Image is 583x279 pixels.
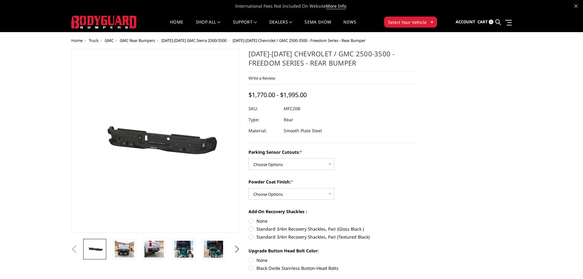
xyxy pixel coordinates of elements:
dt: SKU: [249,103,279,114]
span: Select Your Vehicle [388,19,427,25]
a: Truck [89,38,99,43]
span: [DATE]-[DATE] Chevrolet / GMC 2500-3500 - Freedom Series - Rear Bumper [233,38,365,43]
button: Next [232,245,241,254]
img: 2020-2025 Chevrolet / GMC 2500-3500 - Freedom Series - Rear Bumper [204,241,223,258]
img: 2020-2025 Chevrolet / GMC 2500-3500 - Freedom Series - Rear Bumper [174,241,193,258]
a: GMC [105,38,114,43]
a: Write a Review [249,75,275,81]
button: Select Your Vehicle [384,17,437,28]
dd: Smooth Plate Steel [284,125,322,136]
span: 0 [489,20,493,24]
a: Home [71,38,83,43]
a: Dealers [269,20,293,32]
span: ▾ [431,19,433,25]
label: Upgrade Button Head Bolt Color: [249,247,417,254]
dd: Rear [284,114,293,125]
label: Standard 3/4in Recovery Shackles, Pair (Textured Black) [249,234,417,240]
a: Cart 0 [477,14,493,30]
dt: Type: [249,114,279,125]
button: Previous [70,245,79,254]
label: None [249,257,417,263]
h1: [DATE]-[DATE] Chevrolet / GMC 2500-3500 - Freedom Series - Rear Bumper [249,49,417,72]
label: Standard 3/4in Recovery Shackles, Pair (Gloss Black ) [249,226,417,232]
dt: Material: [249,125,279,136]
span: Account [456,19,475,25]
a: Home [170,20,183,32]
a: SEMA Show [305,20,331,32]
a: [DATE]-[DATE] GMC Sierra 2500/3500 [161,38,226,43]
a: GMC Rear Bumpers [120,38,155,43]
a: Support [233,20,257,32]
label: Black Oxide Stainless Button-Head Bolts [249,265,417,271]
label: Parking Sensor Cutouts: [249,149,417,155]
a: News [343,20,356,32]
a: shop all [196,20,221,32]
span: $1,770.00 - $1,995.00 [249,91,307,99]
a: More Info [326,3,346,9]
a: 2020-2025 Chevrolet / GMC 2500-3500 - Freedom Series - Rear Bumper [71,49,240,233]
a: Account [456,14,475,30]
img: BODYGUARD BUMPERS [71,16,137,28]
label: None [249,218,417,224]
span: Cart [477,19,488,25]
img: 2020-2025 Chevrolet / GMC 2500-3500 - Freedom Series - Rear Bumper [144,241,164,258]
label: Powder Coat Finish: [249,179,417,185]
label: Add-On Recovery Shackles : [249,208,417,215]
dd: MFC20B [284,103,300,114]
img: 2020-2025 Chevrolet / GMC 2500-3500 - Freedom Series - Rear Bumper [115,241,134,258]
